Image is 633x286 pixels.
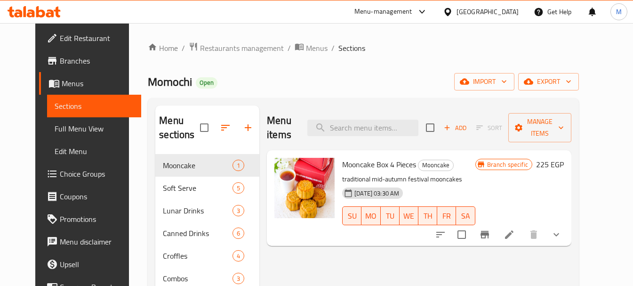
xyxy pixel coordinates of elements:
[526,76,571,88] span: export
[504,229,515,240] a: Edit menu item
[39,72,141,95] a: Menus
[47,95,141,117] a: Sections
[418,160,453,171] span: Mooncake
[331,42,335,54] li: /
[196,77,217,89] div: Open
[460,209,471,223] span: SA
[385,209,396,223] span: TU
[307,120,418,136] input: search
[437,206,456,225] button: FR
[60,55,134,66] span: Branches
[470,121,508,135] span: Select section first
[163,182,232,194] span: Soft Serve
[62,78,134,89] span: Menus
[55,146,134,157] span: Edit Menu
[148,42,579,54] nav: breadcrumb
[452,225,472,245] span: Select to update
[47,140,141,163] a: Edit Menu
[155,245,259,267] div: Croffles4
[60,33,134,44] span: Edit Restaurant
[60,168,134,180] span: Choice Groups
[39,253,141,276] a: Upsell
[47,117,141,140] a: Full Menu View
[60,236,134,247] span: Menu disclaimer
[60,213,134,225] span: Promotions
[214,116,237,139] span: Sort sections
[342,173,475,185] p: traditional mid-autumn festival mooncakes
[342,206,361,225] button: SU
[60,259,134,270] span: Upsell
[163,160,232,171] span: Mooncake
[39,208,141,230] a: Promotions
[163,205,232,216] span: Lunar Drinks
[418,160,454,171] div: Mooncake
[200,42,284,54] span: Restaurants management
[306,42,328,54] span: Menus
[522,223,545,246] button: delete
[616,7,622,17] span: M
[55,100,134,112] span: Sections
[473,223,496,246] button: Branch-specific-item
[342,157,416,172] span: Mooncake Box 4 Pieces
[163,273,232,284] span: Combos
[400,206,418,225] button: WE
[441,209,452,223] span: FR
[233,161,244,170] span: 1
[189,42,284,54] a: Restaurants management
[39,27,141,49] a: Edit Restaurant
[155,222,259,245] div: Canned Drinks6
[551,229,562,240] svg: Show Choices
[457,7,519,17] div: [GEOGRAPHIC_DATA]
[39,185,141,208] a: Coupons
[55,123,134,134] span: Full Menu View
[232,273,244,284] div: items
[155,177,259,199] div: Soft Serve5
[233,274,244,283] span: 3
[233,184,244,193] span: 5
[182,42,185,54] li: /
[232,250,244,261] div: items
[232,228,244,239] div: items
[418,206,437,225] button: TH
[60,191,134,202] span: Coupons
[354,6,412,17] div: Menu-management
[232,205,244,216] div: items
[163,250,232,261] span: Croffles
[155,199,259,222] div: Lunar Drinks3
[232,160,244,171] div: items
[39,163,141,185] a: Choice Groups
[267,114,296,142] h2: Menu items
[403,209,415,223] span: WE
[295,42,328,54] a: Menus
[351,189,403,198] span: [DATE] 03:30 AM
[39,49,141,72] a: Branches
[148,42,178,54] a: Home
[159,114,200,142] h2: Menu sections
[361,206,380,225] button: MO
[196,79,217,87] span: Open
[440,121,470,135] span: Add item
[456,206,475,225] button: SA
[274,158,335,218] img: Mooncake Box 4 Pieces
[233,206,244,215] span: 3
[508,113,571,142] button: Manage items
[148,71,192,92] span: Momochi
[338,42,365,54] span: Sections
[346,209,358,223] span: SU
[288,42,291,54] li: /
[483,160,532,169] span: Branch specific
[155,154,259,177] div: Mooncake1
[442,123,468,133] span: Add
[516,116,564,139] span: Manage items
[422,209,433,223] span: TH
[237,116,259,139] button: Add section
[233,252,244,261] span: 4
[545,223,568,246] button: show more
[233,229,244,238] span: 6
[536,158,564,171] h6: 225 EGP
[232,182,244,194] div: items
